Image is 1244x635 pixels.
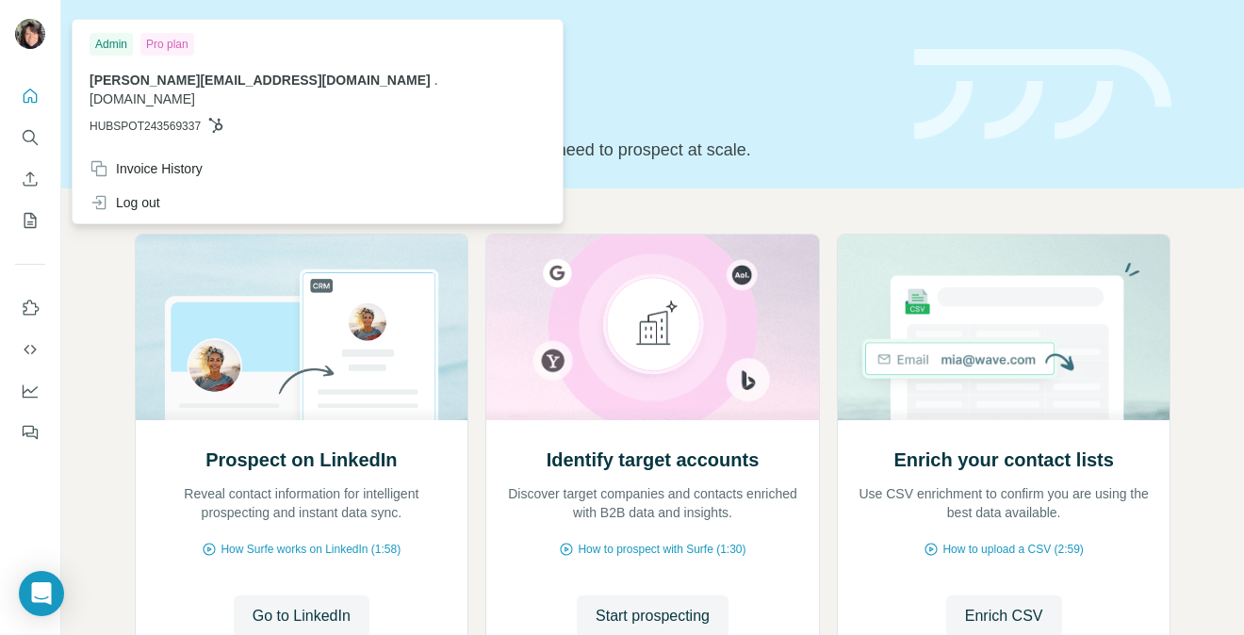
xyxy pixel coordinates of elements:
[221,541,401,558] span: How Surfe works on LinkedIn (1:58)
[857,484,1152,522] p: Use CSV enrichment to confirm you are using the best data available.
[965,605,1043,627] span: Enrich CSV
[15,162,45,196] button: Enrich CSV
[547,447,760,473] h2: Identify target accounts
[15,333,45,366] button: Use Surfe API
[205,447,397,473] h2: Prospect on LinkedIn
[914,49,1171,140] img: banner
[19,571,64,616] div: Open Intercom Messenger
[837,235,1171,420] img: Enrich your contact lists
[942,541,1083,558] span: How to upload a CSV (2:59)
[90,91,195,106] span: [DOMAIN_NAME]
[90,159,203,178] div: Invoice History
[15,121,45,155] button: Search
[135,235,469,420] img: Prospect on LinkedIn
[90,193,160,212] div: Log out
[15,374,45,408] button: Dashboard
[15,19,45,49] img: Avatar
[140,33,194,56] div: Pro plan
[15,79,45,113] button: Quick start
[596,605,710,627] span: Start prospecting
[15,415,45,449] button: Feedback
[434,73,438,88] span: .
[90,33,133,56] div: Admin
[155,484,450,522] p: Reveal contact information for intelligent prospecting and instant data sync.
[253,605,351,627] span: Go to LinkedIn
[485,235,820,420] img: Identify target accounts
[90,118,201,135] span: HUBSPOT243569337
[505,484,800,522] p: Discover target companies and contacts enriched with B2B data and insights.
[15,291,45,325] button: Use Surfe on LinkedIn
[15,204,45,237] button: My lists
[578,541,745,558] span: How to prospect with Surfe (1:30)
[893,447,1113,473] h2: Enrich your contact lists
[90,73,431,88] span: [PERSON_NAME][EMAIL_ADDRESS][DOMAIN_NAME]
